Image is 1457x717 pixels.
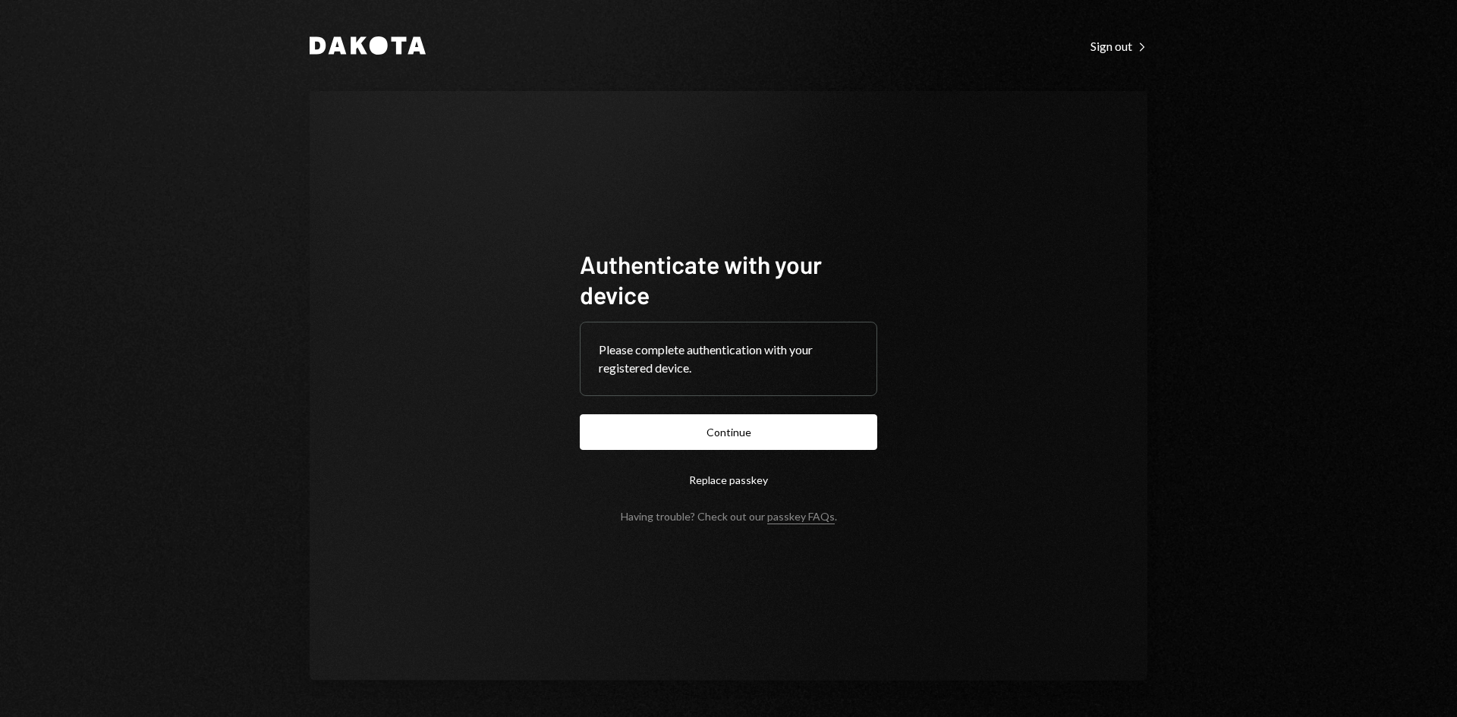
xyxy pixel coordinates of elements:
[621,510,837,523] div: Having trouble? Check out our .
[580,414,877,450] button: Continue
[580,462,877,498] button: Replace passkey
[599,341,858,377] div: Please complete authentication with your registered device.
[767,510,835,524] a: passkey FAQs
[580,249,877,310] h1: Authenticate with your device
[1090,39,1147,54] div: Sign out
[1090,37,1147,54] a: Sign out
